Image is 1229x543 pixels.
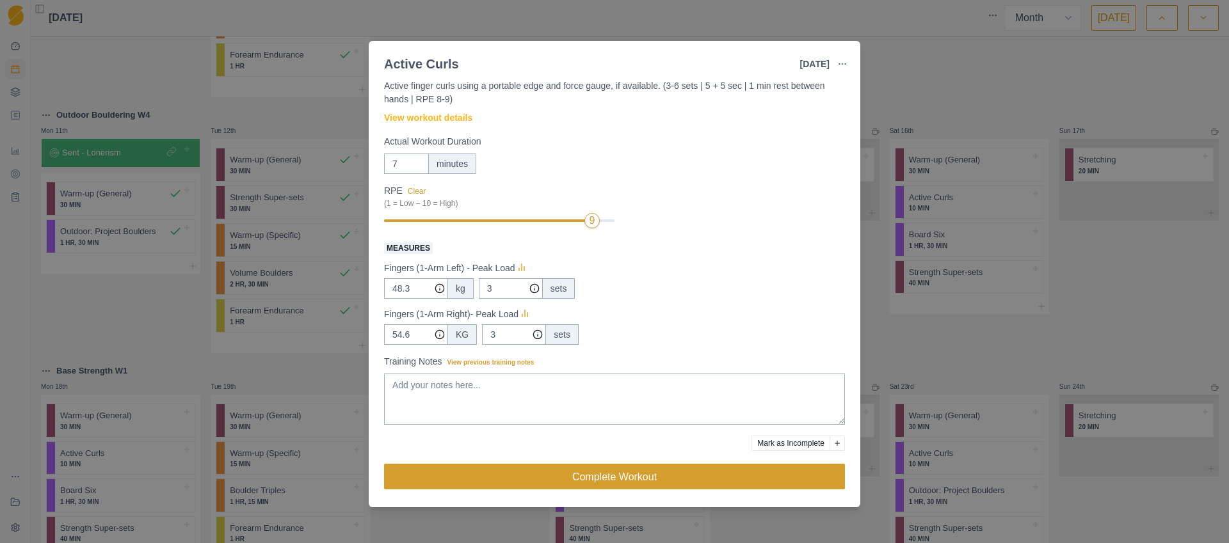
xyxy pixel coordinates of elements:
div: sets [545,324,579,345]
button: Add reason [830,436,845,451]
div: kg [447,278,474,299]
button: Mark as Incomplete [751,436,830,451]
p: Active finger curls using a portable edge and force gauge, if available. (3-6 sets | 5 + 5 sec | ... [384,79,845,106]
div: Active Curls [384,54,459,74]
div: (1 = Low – 10 = High) [384,198,607,209]
p: [DATE] [800,58,830,71]
div: minutes [428,153,476,174]
a: View workout details [384,111,472,125]
label: RPE [384,184,607,209]
span: View previous training notes [447,359,534,366]
label: Actual Workout Duration [384,135,837,148]
span: Measures [384,242,433,254]
p: Fingers (1-Arm Left) - Peak Load [384,262,515,275]
button: RPE(1 = Low – 10 = High) [408,187,426,196]
p: Fingers (1-Arm Right)- Peak Load [384,308,518,321]
div: sets [542,278,575,299]
div: KG [447,324,477,345]
label: Training Notes [384,355,837,368]
button: Complete Workout [384,464,845,489]
div: 9 [590,213,595,228]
